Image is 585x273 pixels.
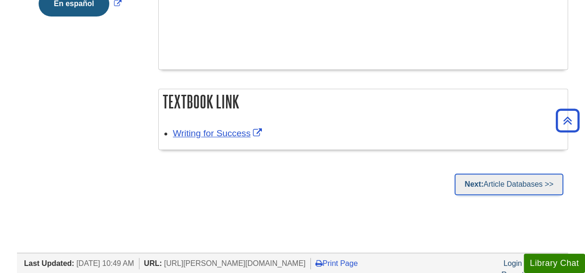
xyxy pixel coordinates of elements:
[316,259,323,267] i: Print Page
[504,259,560,267] a: Login to LibApps
[455,174,563,195] a: Next:Article Databases >>
[316,259,358,267] a: Print Page
[164,259,306,267] span: [URL][PERSON_NAME][DOMAIN_NAME]
[76,259,134,267] span: [DATE] 10:49 AM
[173,128,264,138] a: Link opens in new window
[552,114,583,127] a: Back to Top
[144,259,162,267] span: URL:
[464,180,483,188] strong: Next:
[159,89,568,114] h2: Textbook Link
[524,254,585,273] button: Library Chat
[24,259,74,267] span: Last Updated:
